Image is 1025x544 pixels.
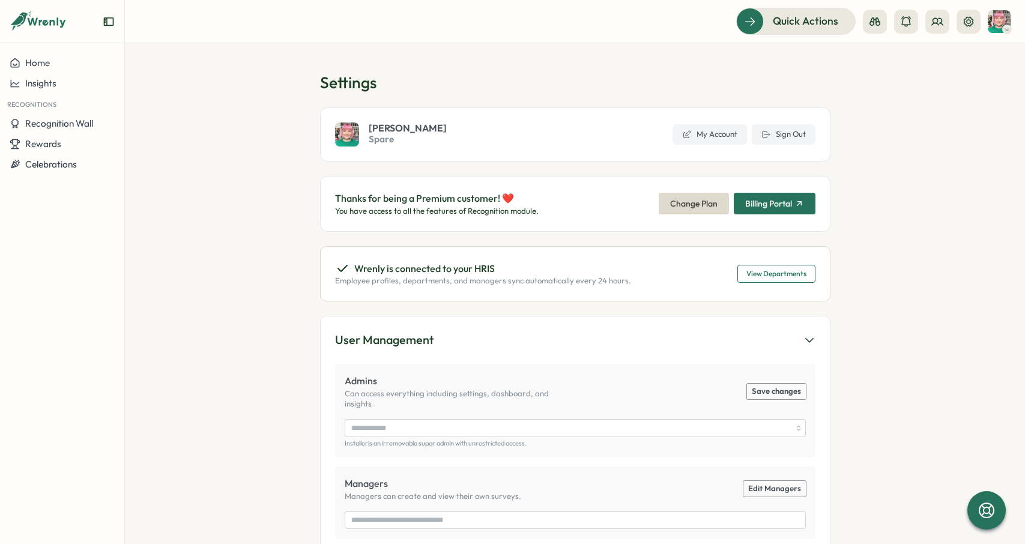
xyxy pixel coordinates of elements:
[745,199,792,208] span: Billing Portal
[335,191,539,206] p: Thanks for being a Premium customer! ❤️
[320,72,830,93] h1: Settings
[25,77,56,89] span: Insights
[345,373,575,388] p: Admins
[752,124,815,145] button: Sign Out
[776,129,806,140] span: Sign Out
[25,138,61,150] span: Rewards
[734,193,815,214] button: Billing Portal
[335,276,631,286] p: Employee profiles, departments, and managers sync automatically every 24 hours.
[773,13,838,29] span: Quick Actions
[25,159,77,170] span: Celebrations
[335,122,359,147] img: Destani Engel
[335,331,434,349] div: User Management
[743,481,806,497] a: Edit Managers
[746,265,806,282] span: View Departments
[354,261,495,276] p: Wrenly is connected to your HRIS
[335,331,815,349] button: User Management
[737,265,815,283] button: View Departments
[673,124,747,145] a: My Account
[345,440,806,447] p: Installer is an irremovable super admin with unrestricted access.
[345,388,575,410] p: Can access everything including settings, dashboard, and insights
[335,206,539,217] p: You have access to all the features of Recognition module.
[345,476,521,491] p: Managers
[697,129,737,140] span: My Account
[345,491,521,502] p: Managers can create and view their own surveys.
[736,8,856,34] button: Quick Actions
[369,123,447,133] span: [PERSON_NAME]
[747,384,806,399] button: Save changes
[659,193,729,214] button: Change Plan
[25,118,93,129] span: Recognition Wall
[103,16,115,28] button: Expand sidebar
[670,193,718,214] span: Change Plan
[988,10,1011,33] img: Destani Engel
[369,133,447,146] span: Spare
[25,57,50,68] span: Home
